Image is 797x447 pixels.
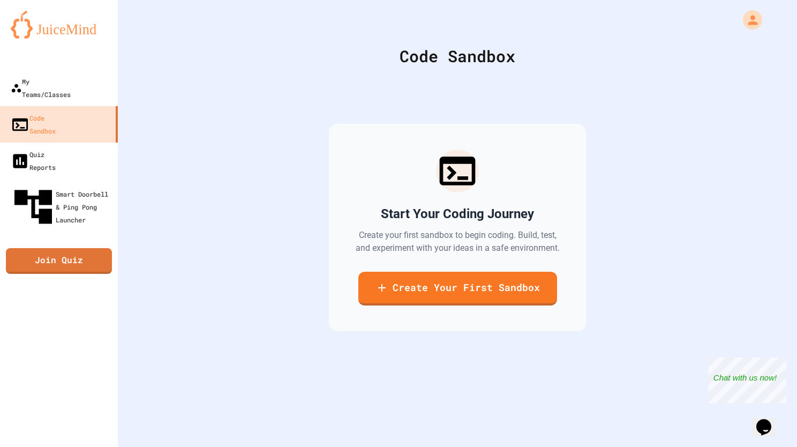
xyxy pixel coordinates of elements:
[11,75,71,101] div: My Teams/Classes
[708,357,786,403] iframe: chat widget
[752,404,786,436] iframe: chat widget
[11,148,56,174] div: Quiz Reports
[358,272,557,306] a: Create Your First Sandbox
[11,184,114,229] div: Smart Doorbell & Ping Pong Launcher
[381,205,534,222] h2: Start Your Coding Journey
[11,111,56,137] div: Code Sandbox
[11,11,107,39] img: logo-orange.svg
[6,248,112,274] a: Join Quiz
[355,229,560,255] p: Create your first sandbox to begin coding. Build, test, and experiment with your ideas in a safe ...
[732,8,765,32] div: My Account
[145,44,770,68] div: Code Sandbox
